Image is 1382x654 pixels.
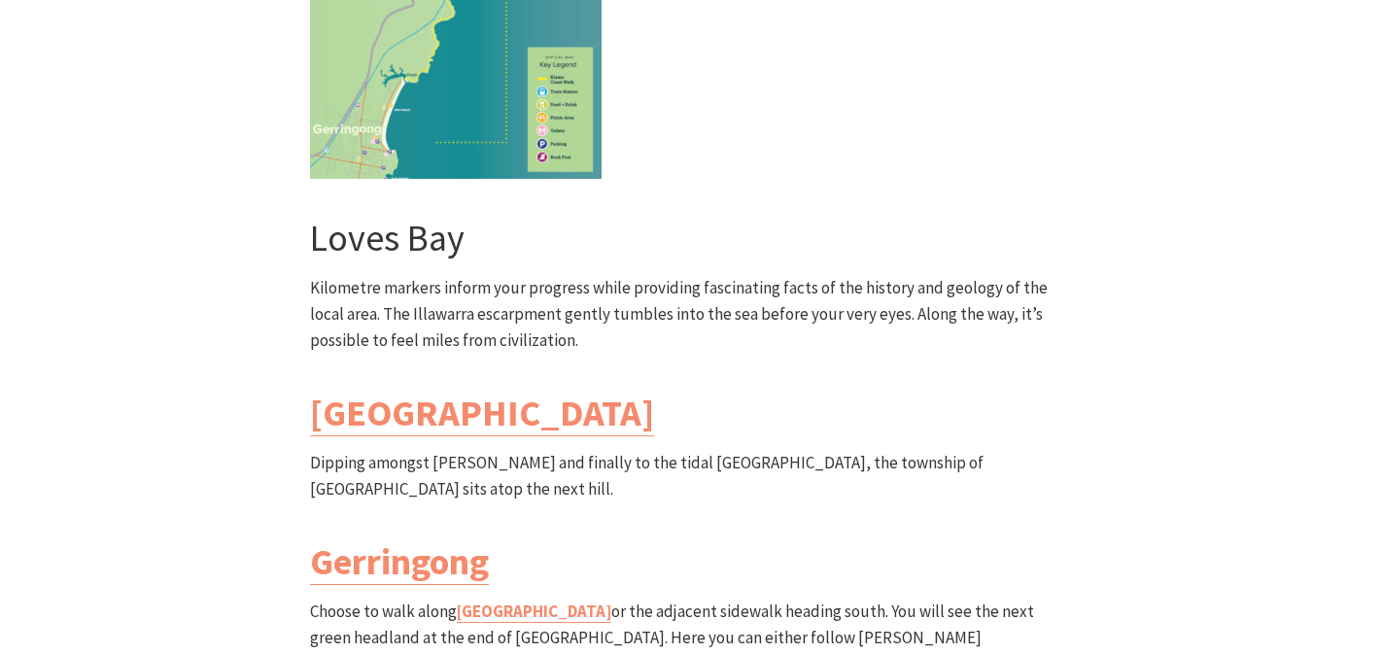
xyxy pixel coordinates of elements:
a: Gerringong [310,538,489,585]
h3: Loves Bay [310,216,1072,260]
a: [GEOGRAPHIC_DATA] [457,601,611,623]
p: Kilometre markers inform your progress while providing fascinating facts of the history and geolo... [310,275,1072,355]
a: [GEOGRAPHIC_DATA] [310,390,654,436]
p: Dipping amongst [PERSON_NAME] and finally to the tidal [GEOGRAPHIC_DATA], the township of [GEOGRA... [310,450,1072,502]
